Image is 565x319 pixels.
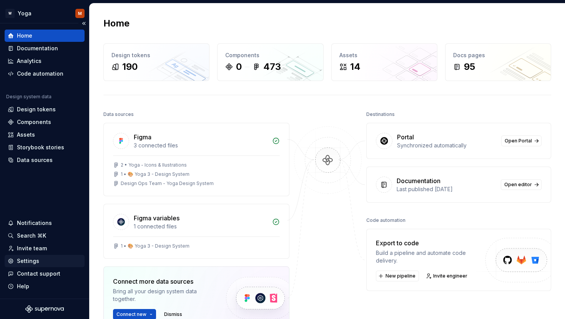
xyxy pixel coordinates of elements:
[376,271,419,281] button: New pipeline
[17,245,47,252] div: Invite team
[17,118,51,126] div: Components
[504,182,532,188] span: Open editor
[103,204,289,259] a: Figma variables1 connected files1 • 🎨 Yoga 3 - Design System
[217,43,323,81] a: Components0473
[121,243,189,249] div: 1 • 🎨 Yoga 3 - Design System
[397,176,440,185] div: Documentation
[134,142,268,149] div: 3 connected files
[501,136,542,146] a: Open Portal
[225,51,315,59] div: Components
[17,106,56,113] div: Design tokens
[5,129,85,141] a: Assets
[5,268,85,280] button: Contact support
[113,277,213,286] div: Connect more data sources
[116,311,146,317] span: Connect new
[397,132,414,142] div: Portal
[433,273,467,279] span: Invite engineer
[376,249,486,264] div: Build a pipeline and automate code delivery.
[134,223,268,230] div: 1 connected files
[339,51,429,59] div: Assets
[25,305,64,313] svg: Supernova Logo
[397,142,497,149] div: Synchronized automatically
[505,138,532,144] span: Open Portal
[2,5,88,21] button: WYogaM
[17,283,29,290] div: Help
[6,94,52,100] div: Design system data
[134,132,151,142] div: Figma
[18,10,32,17] div: Yoga
[17,156,53,164] div: Data sources
[17,57,42,65] div: Analytics
[103,17,130,30] h2: Home
[350,61,361,73] div: 14
[78,18,89,29] button: Collapse sidebar
[501,179,542,190] a: Open editor
[164,311,182,317] span: Dismiss
[5,217,85,229] button: Notifications
[17,270,60,278] div: Contact support
[134,213,179,223] div: Figma variables
[111,51,201,59] div: Design tokens
[445,43,551,81] a: Docs pages95
[17,219,52,227] div: Notifications
[5,154,85,166] a: Data sources
[386,273,415,279] span: New pipeline
[331,43,437,81] a: Assets14
[5,42,85,55] a: Documentation
[17,232,46,240] div: Search ⌘K
[5,116,85,128] a: Components
[78,10,82,17] div: M
[103,43,209,81] a: Design tokens190
[5,280,85,293] button: Help
[424,271,471,281] a: Invite engineer
[376,238,486,248] div: Export to code
[5,141,85,154] a: Storybook stories
[5,9,15,18] div: W
[121,171,189,177] div: 1 • 🎨 Yoga 3 - Design System
[103,123,289,196] a: Figma3 connected files2 • Yoga - Icons & Ilustrations1 • 🎨 Yoga 3 - Design SystemDesign Ops Team ...
[5,230,85,242] button: Search ⌘K
[121,180,214,187] div: Design Ops Team - Yoga Design System
[17,144,64,151] div: Storybook stories
[236,61,242,73] div: 0
[121,162,187,168] div: 2 • Yoga - Icons & Ilustrations
[103,109,134,120] div: Data sources
[17,70,63,78] div: Code automation
[17,32,32,40] div: Home
[366,215,405,226] div: Code automation
[5,103,85,116] a: Design tokens
[5,30,85,42] a: Home
[5,55,85,67] a: Analytics
[453,51,543,59] div: Docs pages
[122,61,138,73] div: 190
[397,185,496,193] div: Last published [DATE]
[263,61,281,73] div: 473
[17,131,35,139] div: Assets
[17,257,39,265] div: Settings
[366,109,395,120] div: Destinations
[464,61,475,73] div: 95
[17,45,58,52] div: Documentation
[5,255,85,267] a: Settings
[113,288,213,303] div: Bring all your design system data together.
[5,242,85,255] a: Invite team
[5,68,85,80] a: Code automation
